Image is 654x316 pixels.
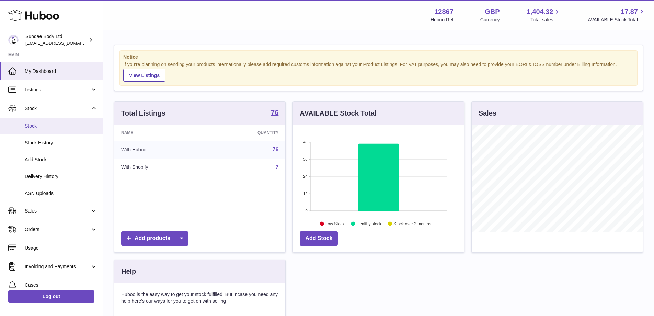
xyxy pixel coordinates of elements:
h3: Sales [479,109,496,118]
span: [EMAIL_ADDRESS][DOMAIN_NAME] [25,40,101,46]
a: Add products [121,231,188,246]
a: Add Stock [300,231,338,246]
h3: Help [121,267,136,276]
span: My Dashboard [25,68,97,75]
text: Low Stock [325,221,345,226]
h3: AVAILABLE Stock Total [300,109,376,118]
p: Huboo is the easy way to get your stock fulfilled. But incase you need any help here's our ways f... [121,291,278,304]
span: Sales [25,208,90,214]
span: 1,404.32 [527,7,553,17]
a: 7 [275,164,278,170]
a: View Listings [123,69,165,82]
text: Healthy stock [357,221,382,226]
div: Currency [480,17,500,23]
span: Stock History [25,140,97,146]
strong: 12867 [434,7,454,17]
span: Total sales [530,17,561,23]
span: Delivery History [25,173,97,180]
strong: 76 [271,109,278,116]
a: 76 [271,109,278,117]
a: Log out [8,290,94,303]
text: Stock over 2 months [394,221,431,226]
td: With Shopify [114,159,207,176]
span: Invoicing and Payments [25,263,90,270]
div: Sundae Body Ltd [25,33,87,46]
th: Quantity [207,125,286,141]
span: 17.87 [621,7,638,17]
div: If you're planning on sending your products internationally please add required customs informati... [123,61,634,82]
text: 12 [303,192,308,196]
span: Orders [25,226,90,233]
span: Stock [25,105,90,112]
text: 36 [303,157,308,161]
span: Listings [25,87,90,93]
h3: Total Listings [121,109,165,118]
th: Name [114,125,207,141]
img: kirstie@sundaebody.com [8,35,19,45]
a: 17.87 AVAILABLE Stock Total [588,7,646,23]
a: 1,404.32 Total sales [527,7,561,23]
span: Usage [25,245,97,251]
a: 76 [273,146,279,152]
span: Cases [25,282,97,288]
span: ASN Uploads [25,190,97,197]
strong: Notice [123,54,634,61]
text: 0 [306,209,308,213]
span: AVAILABLE Stock Total [588,17,646,23]
strong: GBP [485,7,500,17]
text: 48 [303,140,308,144]
text: 24 [303,174,308,178]
span: Add Stock [25,156,97,163]
div: Huboo Ref [431,17,454,23]
span: Stock [25,123,97,129]
td: With Huboo [114,141,207,159]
